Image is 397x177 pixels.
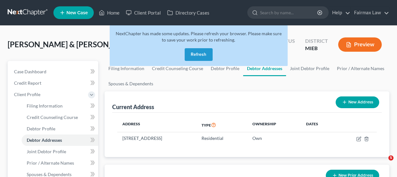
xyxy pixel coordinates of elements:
[9,77,98,89] a: Credit Report
[22,157,98,169] a: Prior / Alternate Names
[117,118,196,132] th: Address
[27,137,62,143] span: Debtor Addresses
[286,61,333,76] a: Joint Debtor Profile
[96,7,123,18] a: Home
[8,40,136,49] span: [PERSON_NAME] & [PERSON_NAME]
[123,7,164,18] a: Client Portal
[116,31,282,43] span: NextChapter has made some updates. Please refresh your browser. Please make sure to save your wor...
[22,100,98,112] a: Filing Information
[9,66,98,77] a: Case Dashboard
[27,103,63,108] span: Filing Information
[260,7,318,18] input: Search by name...
[388,155,394,161] span: 5
[375,155,391,171] iframe: Intercom live chat
[338,37,382,52] button: Preview
[105,76,157,91] a: Spouses & Dependents
[247,118,301,132] th: Ownership
[333,61,388,76] a: Prior / Alternate Names
[22,146,98,157] a: Joint Debtor Profile
[14,69,46,74] span: Case Dashboard
[117,132,196,144] td: [STREET_ADDRESS]
[305,37,328,45] div: District
[66,10,88,15] span: New Case
[196,132,247,144] td: Residential
[22,112,98,123] a: Credit Counseling Course
[196,118,247,132] th: Type
[22,134,98,146] a: Debtor Addresses
[112,103,154,111] div: Current Address
[185,48,213,61] button: Refresh
[305,45,328,52] div: MIEB
[27,115,78,120] span: Credit Counseling Course
[164,7,213,18] a: Directory Cases
[247,132,301,144] td: Own
[22,123,98,134] a: Debtor Profile
[105,61,148,76] a: Filing Information
[27,149,66,154] span: Joint Debtor Profile
[14,80,41,86] span: Credit Report
[27,172,72,177] span: Spouses & Dependents
[329,7,350,18] a: Help
[27,126,55,131] span: Debtor Profile
[351,7,389,18] a: Fairmax Law
[301,118,336,132] th: Dates
[14,92,40,97] span: Client Profile
[336,96,379,108] button: New Address
[27,160,74,166] span: Prior / Alternate Names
